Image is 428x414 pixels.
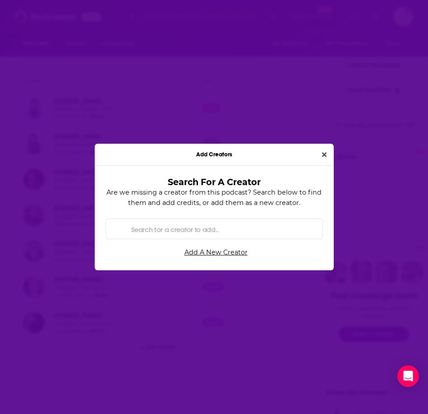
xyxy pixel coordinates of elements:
[397,365,419,387] div: Open Intercom Messenger
[106,218,323,239] div: Search by entity type
[120,177,308,187] h3: Search For A Creator
[318,150,330,160] button: Close
[128,219,315,239] input: Search for a creator to add...
[106,187,323,208] p: Are we missing a creator from this podcast? Search below to find them and add credits, or add the...
[95,144,334,166] div: Add Creators
[109,245,323,259] a: Add A New Creator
